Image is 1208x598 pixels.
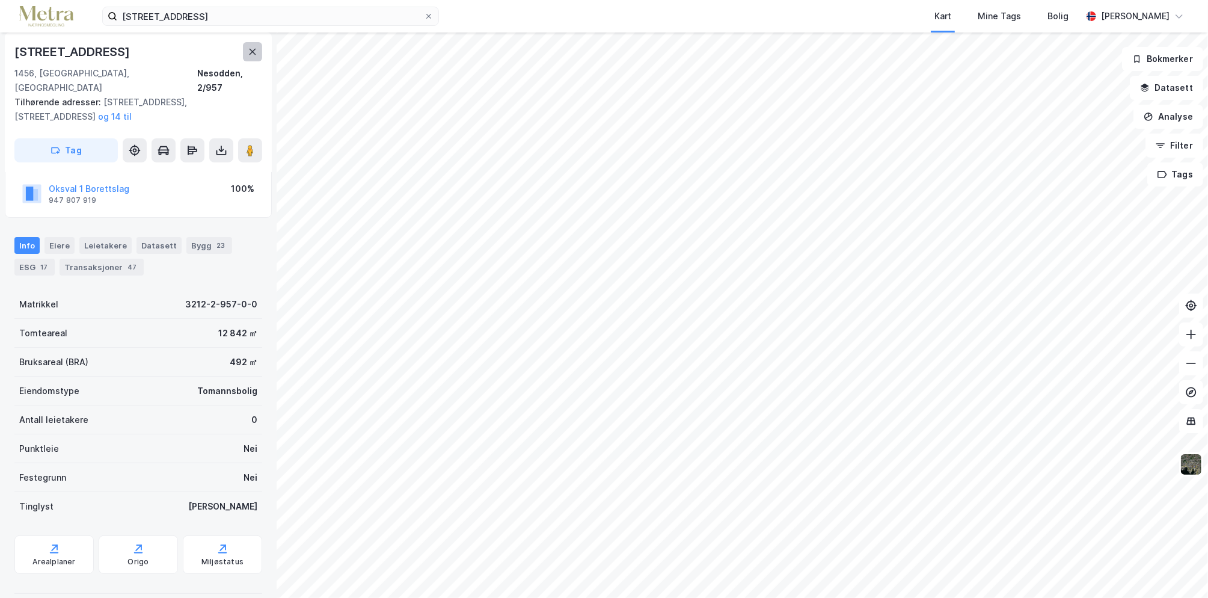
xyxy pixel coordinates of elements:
div: Bruksareal (BRA) [19,355,88,369]
div: 492 ㎡ [230,355,257,369]
button: Bokmerker [1122,47,1203,71]
div: Tinglyst [19,499,54,514]
div: 47 [125,261,139,273]
div: 0 [251,413,257,427]
div: Tomteareal [19,326,67,341]
span: Tilhørende adresser: [14,97,103,107]
div: Miljøstatus [201,557,244,567]
div: 12 842 ㎡ [218,326,257,341]
div: Info [14,237,40,254]
div: Festegrunn [19,470,66,485]
div: Bolig [1047,9,1068,23]
button: Tags [1147,162,1203,186]
button: Tag [14,138,118,162]
button: Datasett [1130,76,1203,100]
div: Antall leietakere [19,413,88,427]
button: Analyse [1133,105,1203,129]
div: Matrikkel [19,297,58,312]
div: Transaksjoner [60,259,144,276]
div: Nei [244,470,257,485]
div: Arealplaner [32,557,75,567]
div: Mine Tags [978,9,1021,23]
div: Kart [934,9,951,23]
div: Eiere [44,237,75,254]
div: 947 807 919 [49,196,96,205]
div: 1456, [GEOGRAPHIC_DATA], [GEOGRAPHIC_DATA] [14,66,197,95]
div: Origo [128,557,149,567]
img: 9k= [1180,453,1203,476]
div: 23 [214,239,227,251]
input: Søk på adresse, matrikkel, gårdeiere, leietakere eller personer [117,7,424,25]
button: Filter [1145,134,1203,158]
div: 17 [38,261,50,273]
div: [STREET_ADDRESS], [STREET_ADDRESS] [14,95,253,124]
div: Bygg [186,237,232,254]
div: Kontrollprogram for chat [1148,540,1208,598]
div: 3212-2-957-0-0 [185,297,257,312]
div: Datasett [136,237,182,254]
div: 100% [231,182,254,196]
div: Eiendomstype [19,384,79,398]
img: metra-logo.256734c3b2bbffee19d4.png [19,6,73,27]
div: [PERSON_NAME] [1101,9,1170,23]
div: Punktleie [19,442,59,456]
div: Leietakere [79,237,132,254]
div: Nesodden, 2/957 [197,66,262,95]
div: [STREET_ADDRESS] [14,42,132,61]
div: Tomannsbolig [197,384,257,398]
iframe: Chat Widget [1148,540,1208,598]
div: [PERSON_NAME] [188,499,257,514]
div: Nei [244,442,257,456]
div: ESG [14,259,55,276]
